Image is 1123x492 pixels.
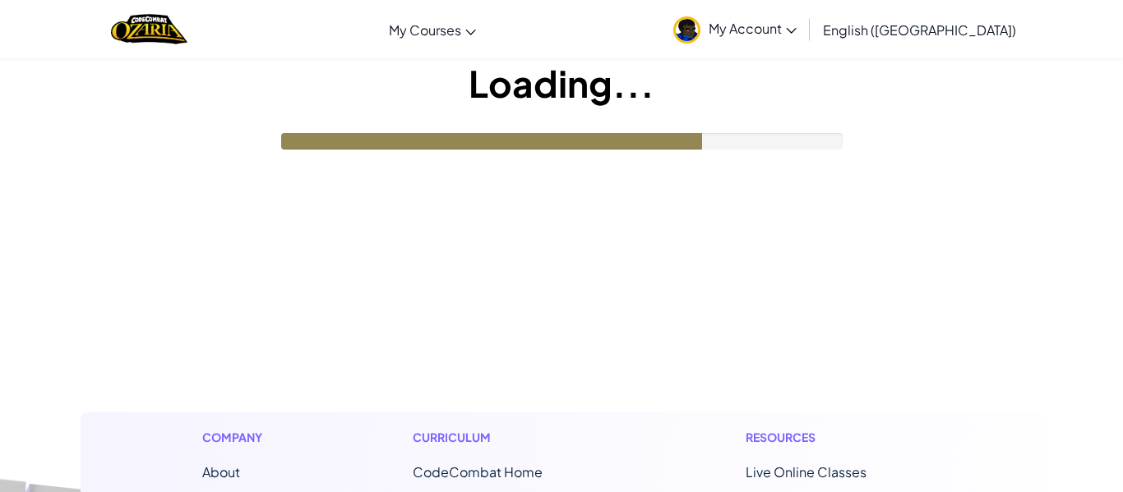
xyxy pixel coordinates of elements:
[202,463,240,481] a: About
[746,463,867,481] a: Live Online Classes
[389,21,461,39] span: My Courses
[709,20,797,37] span: My Account
[413,429,612,446] h1: Curriculum
[111,12,187,46] img: Home
[673,16,700,44] img: avatar
[815,7,1024,52] a: English ([GEOGRAPHIC_DATA])
[111,12,187,46] a: Ozaria by CodeCombat logo
[381,7,484,52] a: My Courses
[413,463,543,481] span: CodeCombat Home
[823,21,1016,39] span: English ([GEOGRAPHIC_DATA])
[746,429,921,446] h1: Resources
[202,429,279,446] h1: Company
[665,3,805,55] a: My Account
